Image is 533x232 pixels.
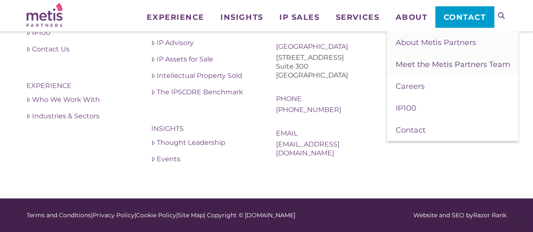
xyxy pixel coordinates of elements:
a: IP Advisory [151,38,257,48]
a: Who We Work With [27,95,132,105]
a: The IPSCORE Benchmark [151,87,257,97]
span: Back to Top [514,213,529,228]
a: Razor Rank [473,211,506,219]
span: IP Sales [279,13,319,21]
span: Contact [444,13,486,21]
a: [EMAIL_ADDRESS][DOMAIN_NAME] [276,140,340,157]
div: | | | | Copyright © [DOMAIN_NAME] [27,211,410,220]
div: Phone [276,94,381,103]
span: Experience [147,13,204,21]
div: [GEOGRAPHIC_DATA] [276,71,381,80]
a: Contact [435,6,494,27]
a: IP100 [27,28,132,38]
a: Industries & Sectors [27,111,132,121]
span: Insights [220,13,263,21]
a: Terms and Conditions [27,211,91,219]
a: Contact Us [27,44,132,54]
a: [PHONE_NUMBER] [276,106,341,114]
a: Cookie Policy [136,211,176,219]
div: Email [276,129,381,138]
span: Services [336,13,379,21]
a: Intellectual Property Sold [151,71,257,81]
span: Contact [395,125,425,135]
a: IP100 [387,97,518,119]
span: IP100 [395,104,416,113]
h4: Experience [27,80,132,91]
div: Suite 300 [276,62,381,71]
a: About Metis Partners [387,32,518,53]
span: About [395,13,427,21]
a: Privacy Policy [93,211,134,219]
span: Meet the Metis Partners Team [395,60,510,69]
span: Careers [395,82,424,91]
a: Meet the Metis Partners Team [387,53,518,75]
a: IP Assets for Sale [151,54,257,64]
a: Events [151,154,257,164]
a: Contact [387,119,518,141]
a: Careers [387,75,518,97]
img: Metis Partners [27,3,62,27]
h4: Insights [151,123,257,134]
a: Site Map [178,211,204,219]
div: [GEOGRAPHIC_DATA] [276,42,381,51]
span: About Metis Partners [395,38,476,47]
a: Thought Leadership [151,138,257,148]
div: [STREET_ADDRESS] [276,53,381,62]
div: Website and SEO by [410,211,506,220]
